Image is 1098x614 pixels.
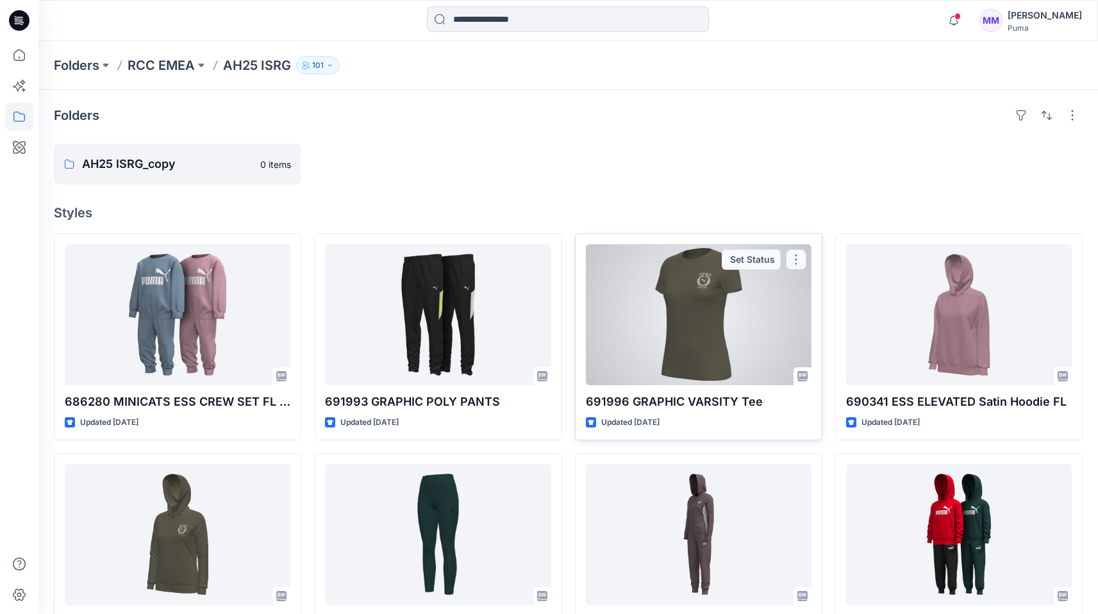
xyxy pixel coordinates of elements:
p: 101 [312,58,324,72]
p: 0 items [260,158,291,171]
p: Updated [DATE] [601,416,660,429]
p: AH25 ISRG_copy [82,155,253,173]
a: 691998 GRAPHIC VARSITY Hoodie FL [65,464,290,605]
h4: Folders [54,108,99,123]
p: 686280 MINICATS ESS CREW SET FL INF [65,393,290,411]
button: 101 [296,56,340,74]
div: Puma [1008,23,1082,33]
h4: Styles [54,205,1083,220]
p: Updated [DATE] [340,416,399,429]
a: AH25 ISRG_copy0 items [54,144,301,185]
p: 691993 GRAPHIC POLY PANTS [325,393,551,411]
a: 692000 High Waist Leggings [325,464,551,605]
a: 690738_AH25_FULL_ZIP_HOODED_SWEAT_SUIT_FL [586,464,811,605]
div: [PERSON_NAME] [1008,8,1082,23]
a: 691993 GRAPHIC POLY PANTS [325,244,551,385]
p: AH25 ISRG [223,56,291,74]
a: 685238_ESS_NO.1_LOGO_SWEAT_SUIT_PS_FL_PS [846,464,1072,605]
p: Updated [DATE] [861,416,920,429]
a: RCC EMEA [128,56,195,74]
a: 691996 GRAPHIC VARSITY Tee [586,244,811,385]
p: 690341 ESS ELEVATED Satin Hoodie FL [846,393,1072,411]
a: 690341 ESS ELEVATED Satin Hoodie FL [846,244,1072,385]
p: 691996 GRAPHIC VARSITY Tee [586,393,811,411]
a: 686280 MINICATS ESS CREW SET FL INF [65,244,290,385]
a: Folders [54,56,99,74]
p: Updated [DATE] [80,416,138,429]
div: MM [979,9,1002,32]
